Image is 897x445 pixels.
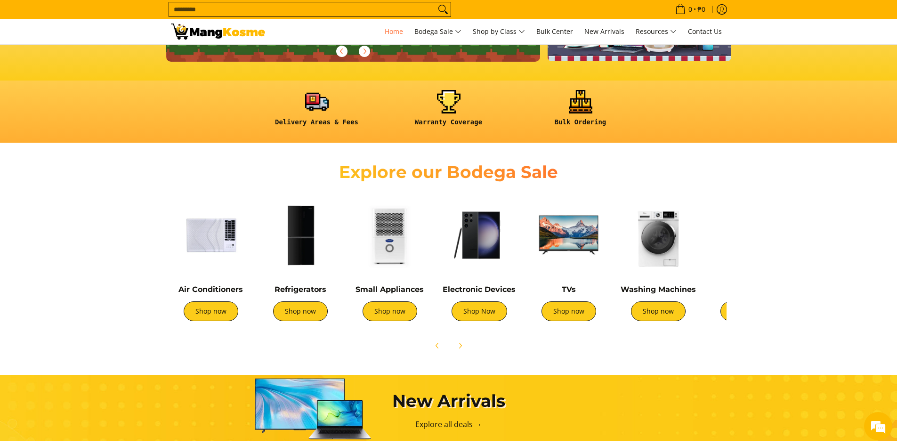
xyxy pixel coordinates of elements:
[708,195,788,275] img: Cookers
[380,19,408,44] a: Home
[256,90,378,134] a: <h6><strong>Delivery Areas & Fees</strong></h6>
[414,26,461,38] span: Bodega Sale
[154,5,177,27] div: Minimize live chat window
[385,27,403,36] span: Home
[363,301,417,321] a: Shop now
[171,24,265,40] img: Mang Kosme: Your Home Appliances Warehouse Sale Partner!
[468,19,530,44] a: Shop by Class
[436,2,451,16] button: Search
[388,90,510,134] a: <h6><strong>Warranty Coverage</strong></h6>
[171,195,251,275] img: Air Conditioners
[631,19,681,44] a: Resources
[275,19,727,44] nav: Main Menu
[618,195,698,275] img: Washing Machines
[184,301,238,321] a: Shop now
[541,301,596,321] a: Shop now
[312,162,585,183] h2: Explore our Bodega Sale
[450,335,470,356] button: Next
[439,195,519,275] img: Electronic Devices
[452,301,507,321] a: Shop Now
[621,285,696,294] a: Washing Machines
[536,27,573,36] span: Bulk Center
[427,335,448,356] button: Previous
[473,26,525,38] span: Shop by Class
[356,285,424,294] a: Small Appliances
[720,301,775,321] a: Shop now
[636,26,677,38] span: Resources
[5,257,179,290] textarea: Type your message and hit 'Enter'
[696,6,707,13] span: ₱0
[350,195,430,275] img: Small Appliances
[562,285,576,294] a: TVs
[532,19,578,44] a: Bulk Center
[584,27,624,36] span: New Arrivals
[260,195,340,275] img: Refrigerators
[415,419,482,429] a: Explore all deals →
[580,19,629,44] a: New Arrivals
[275,285,326,294] a: Refrigerators
[178,285,243,294] a: Air Conditioners
[631,301,686,321] a: Shop now
[519,90,642,134] a: <h6><strong>Bulk Ordering</strong></h6>
[331,41,352,62] button: Previous
[443,285,516,294] a: Electronic Devices
[687,6,694,13] span: 0
[529,195,609,275] img: TVs
[273,301,328,321] a: Shop now
[683,19,727,44] a: Contact Us
[55,119,130,214] span: We're online!
[354,41,375,62] button: Next
[688,27,722,36] span: Contact Us
[410,19,466,44] a: Bodega Sale
[672,4,708,15] span: •
[49,53,158,65] div: Chat with us now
